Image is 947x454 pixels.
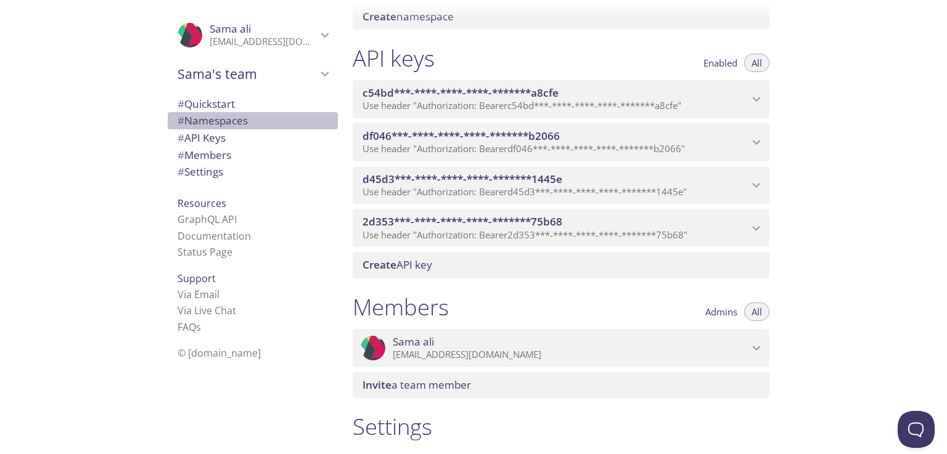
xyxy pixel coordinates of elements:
[178,113,184,128] span: #
[744,54,769,72] button: All
[744,302,769,321] button: All
[178,245,232,259] a: Status Page
[363,257,432,272] span: API key
[353,413,769,440] h1: Settings
[353,44,435,72] h1: API keys
[178,213,237,226] a: GraphQL API
[178,113,248,128] span: Namespaces
[168,58,338,90] div: Sama's team
[210,22,251,36] span: Sama ali
[353,293,449,321] h1: Members
[178,148,184,162] span: #
[353,252,769,278] div: Create API Key
[178,288,219,301] a: Via Email
[168,112,338,129] div: Namespaces
[178,164,184,179] span: #
[178,197,226,210] span: Resources
[178,304,236,317] a: Via Live Chat
[178,272,216,285] span: Support
[178,346,261,360] span: © [DOMAIN_NAME]
[363,9,454,23] span: namespace
[353,372,769,398] div: Invite a team member
[363,378,471,392] span: a team member
[168,15,338,55] div: Sama ali
[168,95,338,113] div: Quickstart
[210,36,317,48] p: [EMAIL_ADDRESS][DOMAIN_NAME]
[178,148,231,162] span: Members
[363,9,396,23] span: Create
[196,320,201,334] span: s
[393,335,434,349] span: Sama ali
[178,320,201,334] a: FAQ
[178,97,184,111] span: #
[178,229,251,243] a: Documentation
[696,54,745,72] button: Enabled
[168,163,338,180] div: Team Settings
[168,147,338,164] div: Members
[353,329,769,367] div: Sama ali
[178,164,223,179] span: Settings
[898,411,935,448] iframe: Help Scout Beacon - Open
[178,65,317,83] span: Sama's team
[178,131,226,145] span: API Keys
[178,97,235,111] span: Quickstart
[698,302,745,321] button: Admins
[363,378,392,392] span: Invite
[168,129,338,147] div: API Keys
[178,131,184,145] span: #
[363,257,396,272] span: Create
[393,349,748,361] p: [EMAIL_ADDRESS][DOMAIN_NAME]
